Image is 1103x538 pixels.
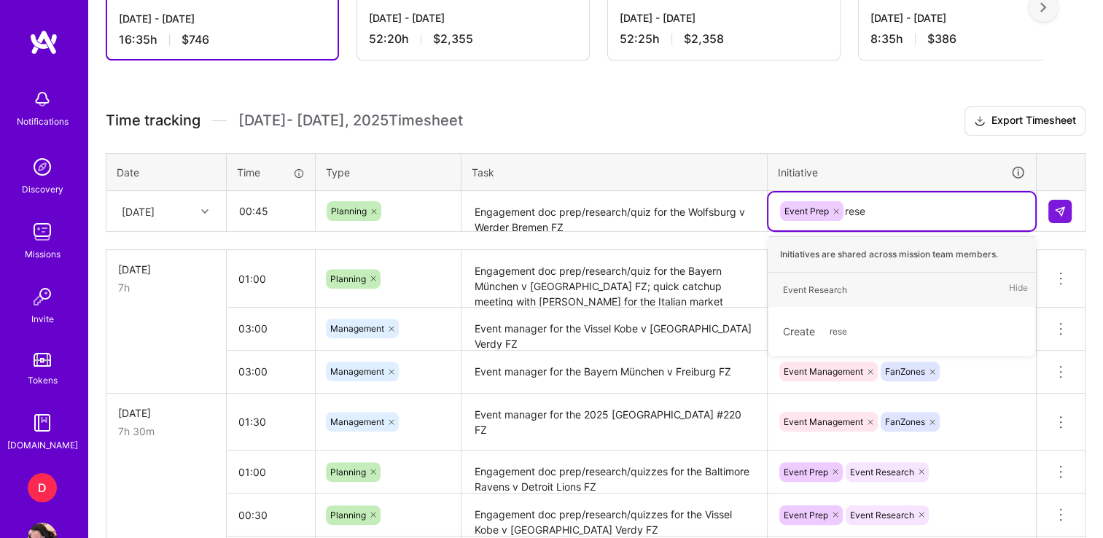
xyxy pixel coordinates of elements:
[22,182,63,197] div: Discovery
[17,114,69,129] div: Notifications
[238,112,463,130] span: [DATE] - [DATE] , 2025 Timesheet
[463,192,765,231] textarea: Engagement doc prep/research/quiz for the Wolfsburg v Werder Bremen FZ
[885,416,925,427] span: FanZones
[776,314,1028,348] div: Create
[118,262,214,277] div: [DATE]
[463,395,765,450] textarea: Event manager for the 2025 [GEOGRAPHIC_DATA] #220 FZ
[369,10,577,26] div: [DATE] - [DATE]
[885,366,925,377] span: FanZones
[227,402,315,441] input: HH:MM
[330,323,384,334] span: Management
[330,510,366,521] span: Planning
[28,408,57,437] img: guide book
[29,29,58,55] img: logo
[28,152,57,182] img: discovery
[1009,280,1028,300] span: Hide
[118,280,214,295] div: 7h
[31,311,54,327] div: Invite
[784,416,863,427] span: Event Management
[783,282,847,297] div: Event Research
[24,473,61,502] a: D
[227,192,314,230] input: HH:MM
[620,31,828,47] div: 52:25 h
[850,467,914,477] span: Event Research
[1048,200,1073,223] div: null
[118,405,214,421] div: [DATE]
[106,112,200,130] span: Time tracking
[28,282,57,311] img: Invite
[316,153,461,191] th: Type
[778,164,1026,181] div: Initiative
[850,510,914,521] span: Event Research
[330,273,366,284] span: Planning
[369,31,577,47] div: 52:20 h
[964,106,1086,136] button: Export Timesheet
[784,510,828,521] span: Event Prep
[461,153,768,191] th: Task
[28,473,57,502] div: D
[330,416,384,427] span: Management
[974,114,986,129] i: icon Download
[870,31,1079,47] div: 8:35 h
[784,366,863,377] span: Event Management
[1054,206,1066,217] img: Submit
[927,31,956,47] span: $386
[28,373,58,388] div: Tokens
[227,309,315,348] input: HH:MM
[34,353,51,367] img: tokens
[28,85,57,114] img: bell
[870,10,1079,26] div: [DATE] - [DATE]
[784,467,828,477] span: Event Prep
[1040,2,1046,12] img: right
[330,467,366,477] span: Planning
[331,206,367,217] span: Planning
[822,321,854,341] span: rese
[122,203,155,219] div: [DATE]
[237,165,305,180] div: Time
[119,32,326,47] div: 16:35 h
[463,309,765,349] textarea: Event manager for the Vissel Kobe v [GEOGRAPHIC_DATA] Verdy FZ
[227,453,315,491] input: HH:MM
[463,352,765,392] textarea: Event manager for the Bayern München v Freiburg FZ
[227,260,315,298] input: HH:MM
[182,32,209,47] span: $746
[227,352,315,391] input: HH:MM
[119,11,326,26] div: [DATE] - [DATE]
[7,437,78,453] div: [DOMAIN_NAME]
[463,495,765,535] textarea: Engagement doc prep/research/quizzes for the Vissel Kobe v [GEOGRAPHIC_DATA] Verdy FZ
[201,208,208,215] i: icon Chevron
[28,217,57,246] img: teamwork
[768,236,1035,273] div: Initiatives are shared across mission team members.
[684,31,724,47] span: $2,358
[25,246,61,262] div: Missions
[620,10,828,26] div: [DATE] - [DATE]
[118,424,214,439] div: 7h 30m
[463,452,765,492] textarea: Engagement doc prep/research/quizzes for the Baltimore Ravens v Detroit Lions FZ
[784,206,829,217] span: Event Prep
[433,31,473,47] span: $2,355
[330,366,384,377] span: Management
[106,153,227,191] th: Date
[227,496,315,534] input: HH:MM
[463,252,765,306] textarea: Engagement doc prep/research/quiz for the Bayern München v [GEOGRAPHIC_DATA] FZ; quick catchup me...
